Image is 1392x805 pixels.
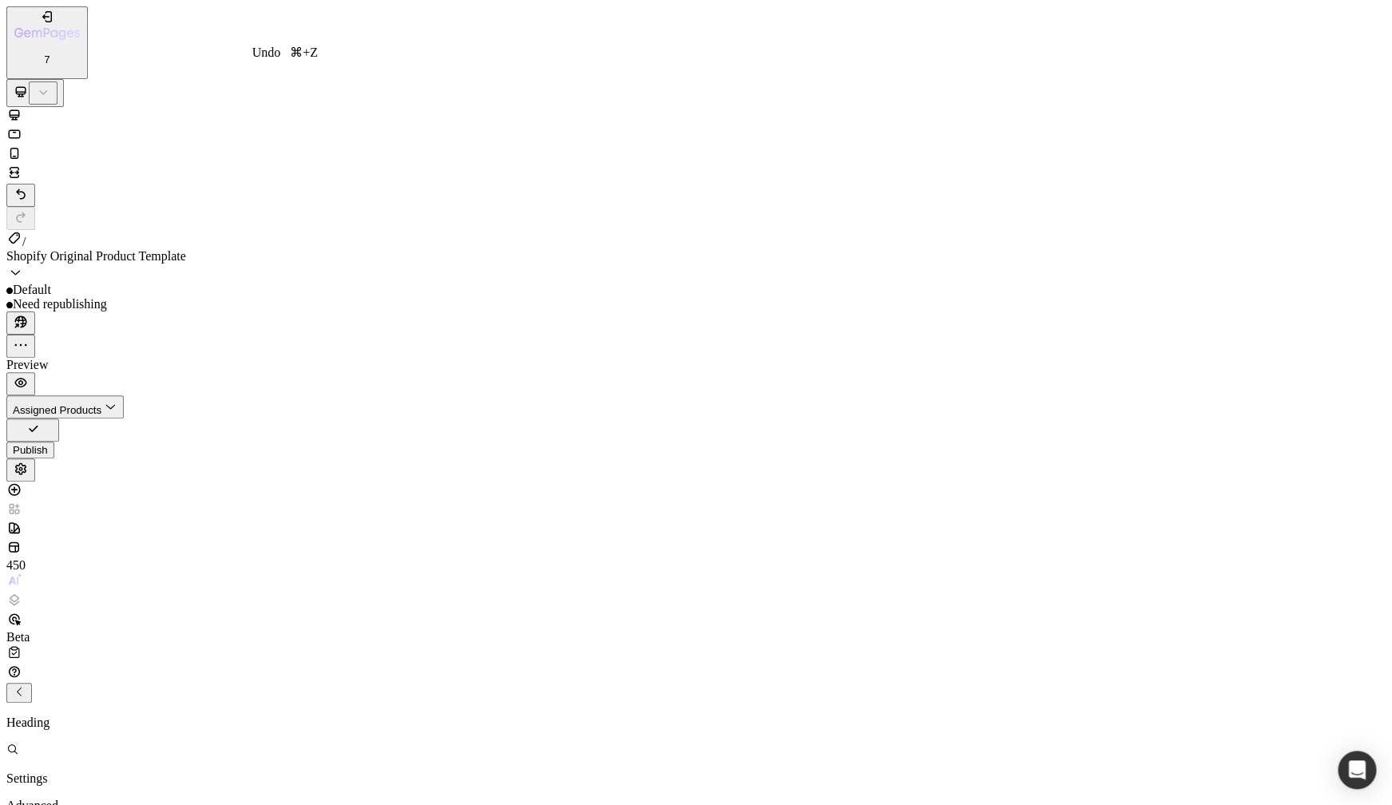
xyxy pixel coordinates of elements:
button: Publish [6,442,54,458]
span: Default [13,283,51,296]
span: Assigned Products [13,404,101,416]
button: 7 [6,6,88,79]
div: Preview [6,358,1386,372]
span: Undo ⌘+Z [252,46,318,59]
p: Heading [6,716,1386,730]
div: Open Intercom Messenger [1338,751,1376,789]
p: 7 [14,54,80,65]
span: / [22,235,26,248]
div: 450 [6,558,38,573]
p: Settings [6,771,86,786]
div: Publish [13,444,48,456]
span: Need republishing [13,297,107,311]
div: Beta [6,630,38,644]
button: Assigned Products [6,395,124,418]
span: Shopify Original Product Template [6,249,186,263]
div: Undo/Redo [6,184,1386,230]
